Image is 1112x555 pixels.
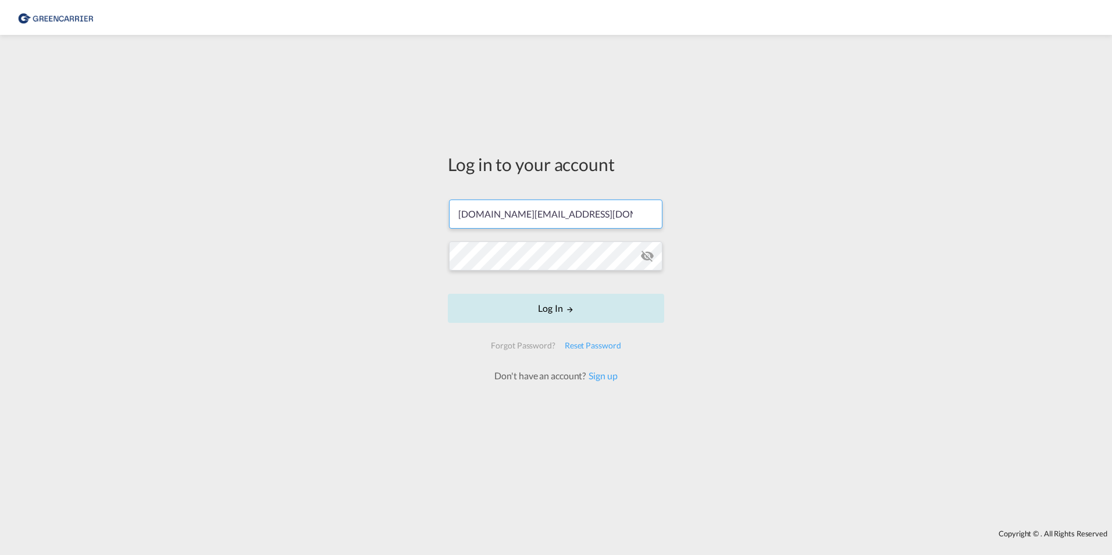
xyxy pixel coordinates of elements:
[449,200,662,229] input: Enter email/phone number
[560,335,626,356] div: Reset Password
[486,335,559,356] div: Forgot Password?
[448,294,664,323] button: LOGIN
[640,249,654,263] md-icon: icon-eye-off
[482,369,630,382] div: Don't have an account?
[17,5,96,31] img: 1378a7308afe11ef83610d9e779c6b34.png
[586,370,617,381] a: Sign up
[448,152,664,176] div: Log in to your account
